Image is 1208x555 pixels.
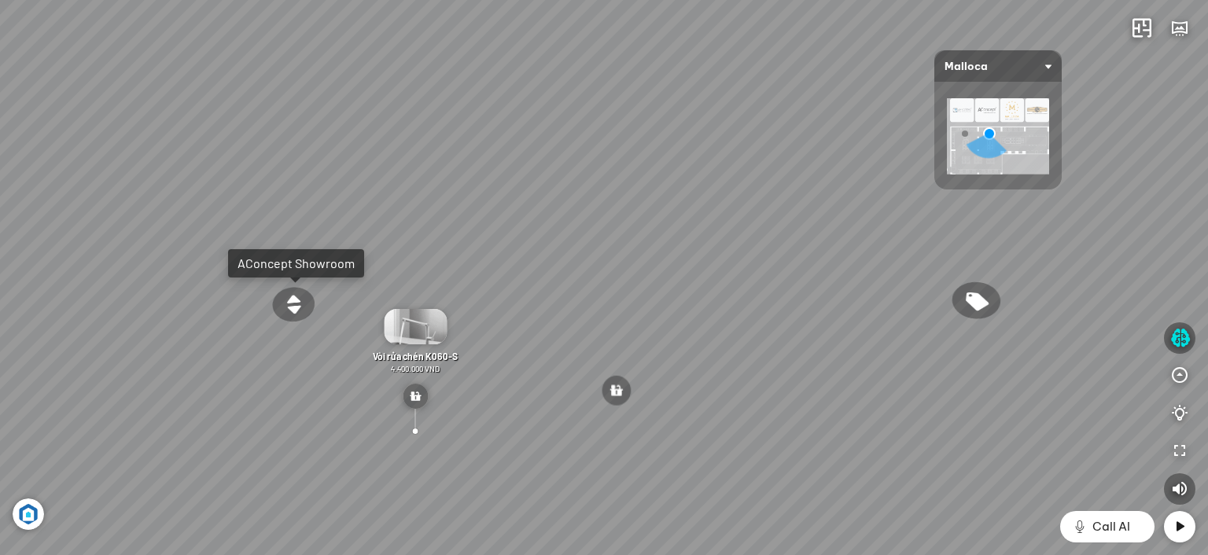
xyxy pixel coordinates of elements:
[384,309,447,344] img: V_i_r_a_ch_n_K0_NAUYDCLD99CD.gif
[403,384,428,409] img: type_countertop_H7W4Z3RXHCN6.svg
[13,498,44,530] img: Artboard_6_4x_1_F4RHW9YJWHU.jpg
[1092,517,1130,536] span: Call AI
[1060,511,1155,542] button: Call AI
[391,364,440,373] span: 4.400.000 VND
[238,255,355,271] div: AConcept Showroom
[373,351,458,362] span: Vòi rửa chén K060-S
[945,50,1051,82] span: Malloca
[947,98,1049,175] img: 00_KXHYH3JVN6E4.png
